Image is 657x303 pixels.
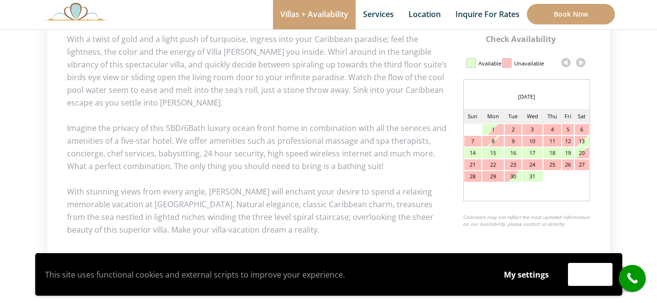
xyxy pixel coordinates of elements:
[619,265,646,292] a: call
[544,159,561,170] div: 25
[505,148,521,158] div: 16
[505,171,521,182] div: 30
[522,159,543,170] div: 24
[522,124,543,135] div: 3
[562,159,574,170] div: 26
[544,124,561,135] div: 4
[522,136,543,147] div: 10
[543,109,562,124] td: Thu
[482,109,504,124] td: Mon
[45,267,485,282] p: This site uses functional cookies and external scripts to improve your experience.
[482,124,503,135] div: 1
[505,124,521,135] div: 2
[67,33,590,109] p: With a twist of gold and a light push of turquoise, ingress into your Caribbean paradise; feel th...
[575,148,589,158] div: 20
[562,148,574,158] div: 19
[562,109,574,124] td: Fri
[562,136,574,147] div: 12
[464,159,482,170] div: 21
[504,109,522,124] td: Tue
[464,136,482,147] div: 7
[514,55,544,72] div: Unavailable
[464,171,482,182] div: 28
[575,136,589,147] div: 13
[482,136,503,147] div: 8
[464,109,482,124] td: Sun
[67,122,590,173] p: Imagine the privacy of this 5BD/6Bath luxury ocean front home in combination with all the service...
[527,4,615,24] a: Book Now
[464,148,482,158] div: 14
[575,159,589,170] div: 27
[505,159,521,170] div: 23
[522,171,543,182] div: 31
[67,185,590,236] p: With stunning views from every angle, [PERSON_NAME] will enchant your desire to spend a relaxing ...
[482,171,503,182] div: 29
[522,148,543,158] div: 17
[621,267,643,289] i: call
[574,109,589,124] td: Sat
[544,136,561,147] div: 11
[522,109,543,124] td: Wed
[575,124,589,135] div: 6
[482,159,503,170] div: 22
[478,55,501,72] div: Available
[43,2,109,21] img: Awesome Logo
[464,89,589,104] div: [DATE]
[544,148,561,158] div: 18
[482,148,503,158] div: 15
[562,124,574,135] div: 5
[505,136,521,147] div: 9
[495,263,558,286] button: My settings
[568,263,612,286] button: Accept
